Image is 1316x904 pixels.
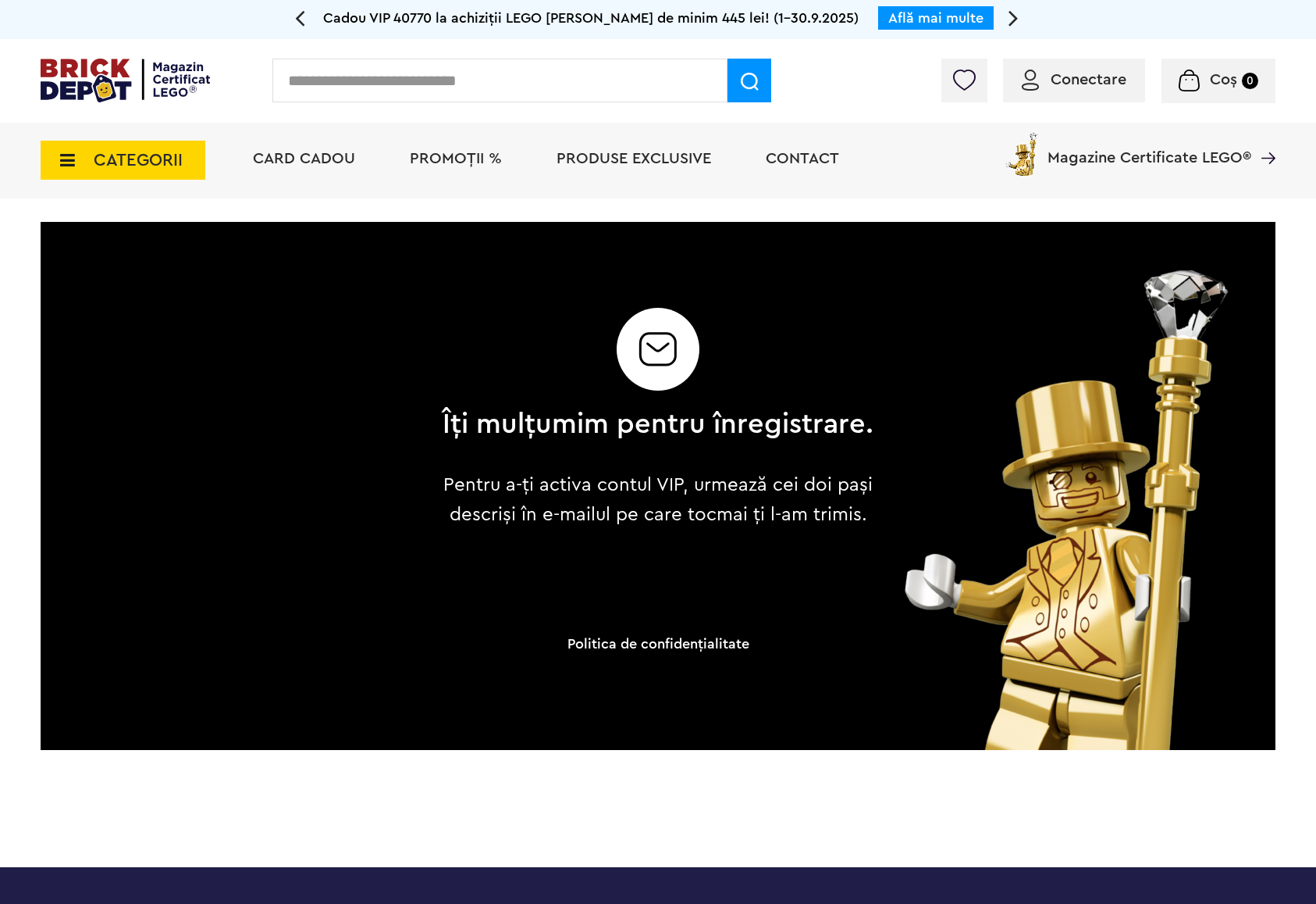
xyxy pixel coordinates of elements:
a: PROMOȚII % [410,151,502,166]
a: Află mai multe [888,11,983,25]
small: 0 [1242,73,1258,89]
h2: Îți mulțumim pentru înregistrare. [443,409,874,439]
a: Contact [766,151,839,166]
span: Coș [1210,72,1237,88]
a: Conectare [1022,72,1126,88]
span: Conectare [1051,72,1126,88]
a: Card Cadou [253,151,355,166]
a: Magazine Certificate LEGO® [1251,130,1275,145]
span: CATEGORII [94,152,183,169]
a: Politica de confidenţialitate [567,637,749,651]
span: Cadou VIP 40770 la achiziții LEGO [PERSON_NAME] de minim 445 lei! (1-30.9.2025) [323,11,859,25]
span: Magazine Certificate LEGO® [1047,130,1251,166]
a: Produse exclusive [557,151,711,166]
p: Pentru a-ți activa contul VIP, urmează cei doi pași descriși în e-mailul pe care tocmai ți l-am t... [431,470,886,530]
